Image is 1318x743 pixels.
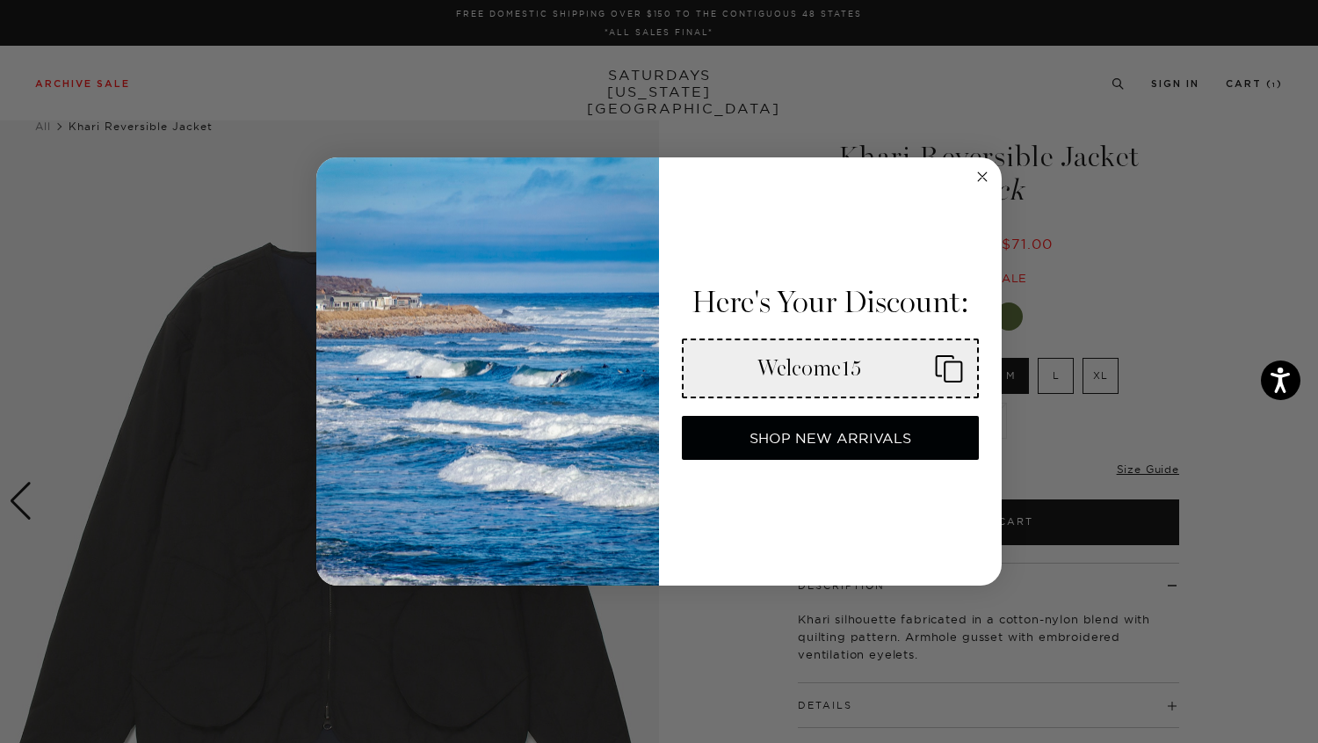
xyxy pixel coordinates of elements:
div: Welcome15 [698,355,921,382]
button: SHOP NEW ARRIVALS [682,416,979,460]
img: 125c788d-000d-4f3e-b05a-1b92b2a23ec9.jpeg [316,157,659,586]
button: Close dialog [972,166,993,187]
span: Here's Your Discount: [692,284,969,321]
button: Copy coupon code [682,339,979,398]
